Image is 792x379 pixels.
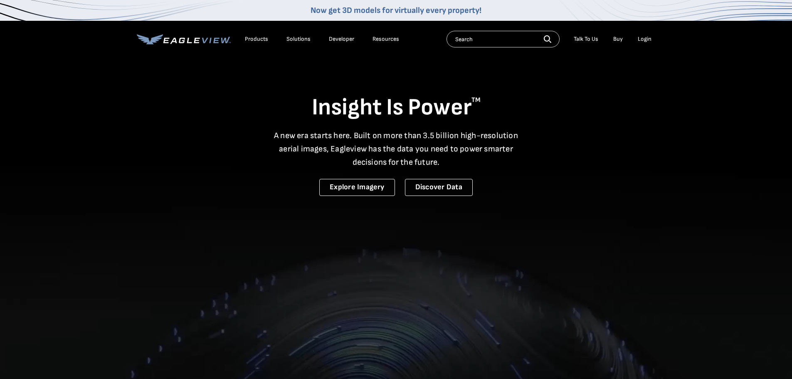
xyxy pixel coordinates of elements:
div: Products [245,35,268,43]
div: Resources [373,35,399,43]
div: Solutions [286,35,311,43]
div: Talk To Us [574,35,598,43]
h1: Insight Is Power [137,93,656,122]
a: Buy [613,35,623,43]
sup: TM [471,96,481,104]
div: Login [638,35,651,43]
a: Explore Imagery [319,179,395,196]
a: Developer [329,35,354,43]
input: Search [447,31,560,47]
a: Discover Data [405,179,473,196]
a: Now get 3D models for virtually every property! [311,5,481,15]
p: A new era starts here. Built on more than 3.5 billion high-resolution aerial images, Eagleview ha... [269,129,523,169]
